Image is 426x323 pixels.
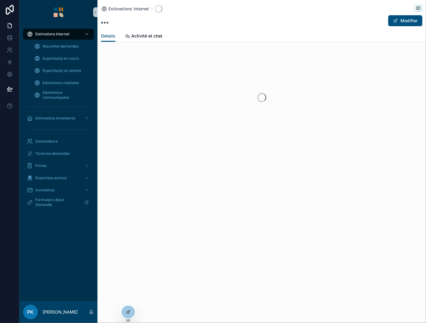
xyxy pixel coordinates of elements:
[101,6,149,12] a: Estimations Internet
[30,77,94,88] a: Estimations réalisées
[30,41,94,52] a: Nouvelles demandes
[43,68,81,73] span: Expertise(s) en attente
[35,116,75,121] span: Estimations Inventaires
[35,163,47,168] span: Fiches
[54,7,63,17] img: App logo
[35,188,55,193] span: Inventaires
[23,185,94,196] a: Inventaires
[19,24,97,216] div: scrollable content
[125,30,162,43] a: Activité et chat
[23,113,94,124] a: Estimations Inventaires
[35,139,58,144] span: Demandeurs
[23,29,94,40] a: Estimations Internet
[35,197,79,207] span: Formulaire Ajout Demande
[101,33,115,39] span: Details
[101,30,115,42] a: Details
[23,197,94,208] a: Formulaire Ajout Demande
[43,44,79,49] span: Nouvelles demandes
[388,15,422,26] button: Modifier
[43,56,79,61] span: Expertise(s) en cours
[23,148,94,159] a: Toute les demandes
[108,6,149,12] span: Estimations Internet
[23,160,94,171] a: Fiches
[43,90,88,100] span: Estimations communiquées
[23,172,94,183] a: Expertises actives
[30,65,94,76] a: Expertise(s) en attente
[43,80,79,85] span: Estimations réalisées
[35,176,67,180] span: Expertises actives
[23,136,94,147] a: Demandeurs
[131,33,162,39] span: Activité et chat
[30,90,94,101] a: Estimations communiquées
[35,32,69,37] span: Estimations Internet
[30,53,94,64] a: Expertise(s) en cours
[27,308,34,316] span: PK
[43,309,78,315] p: [PERSON_NAME]
[35,151,70,156] span: Toute les demandes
